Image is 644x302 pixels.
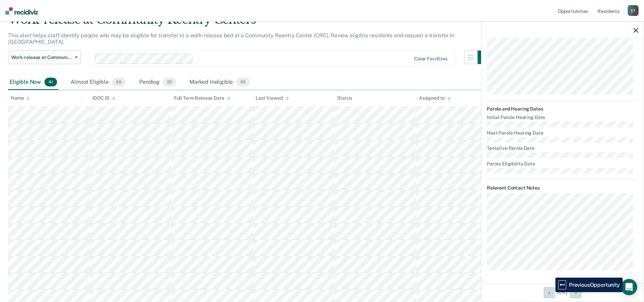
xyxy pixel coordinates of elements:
div: Name [11,95,30,101]
dt: Parole and Hearing Dates [487,106,638,112]
dt: Parole Eligibility Date [487,161,638,167]
button: Previous Opportunity [544,287,555,298]
div: Status [337,95,352,101]
div: Eligible Now [8,75,58,90]
span: Work-release at Community Reentry Centers [11,55,72,60]
div: IDOC ID [92,95,115,101]
span: 41 [44,78,57,86]
button: Next Opportunity [570,287,581,298]
span: 68 [112,78,126,86]
div: Last Viewed [256,95,289,101]
span: 95 [236,78,250,86]
div: Almost Eligible [69,75,127,90]
p: This alert helps staff identify people who may be eligible for transfer to a work-release bed at ... [8,32,454,45]
div: 6 / 41 [481,283,644,301]
dt: Tentative Parole Date [487,145,638,151]
div: Assigned to [419,95,451,101]
div: Work-release at Community Reentry Centers [8,13,491,32]
span: 22 [163,78,176,86]
div: Open Intercom Messenger [621,279,637,295]
img: Recidiviz [5,7,38,15]
div: Full Term Release Date [174,95,231,101]
div: Pending [138,75,177,90]
div: Clear facilities [414,56,447,62]
dt: Initial Parole Hearing Date [487,115,638,120]
div: Marked Ineligible [188,75,251,90]
dt: Relevant Contact Notes [487,185,638,190]
div: C T [628,5,639,16]
dt: Next Parole Hearing Date [487,130,638,136]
